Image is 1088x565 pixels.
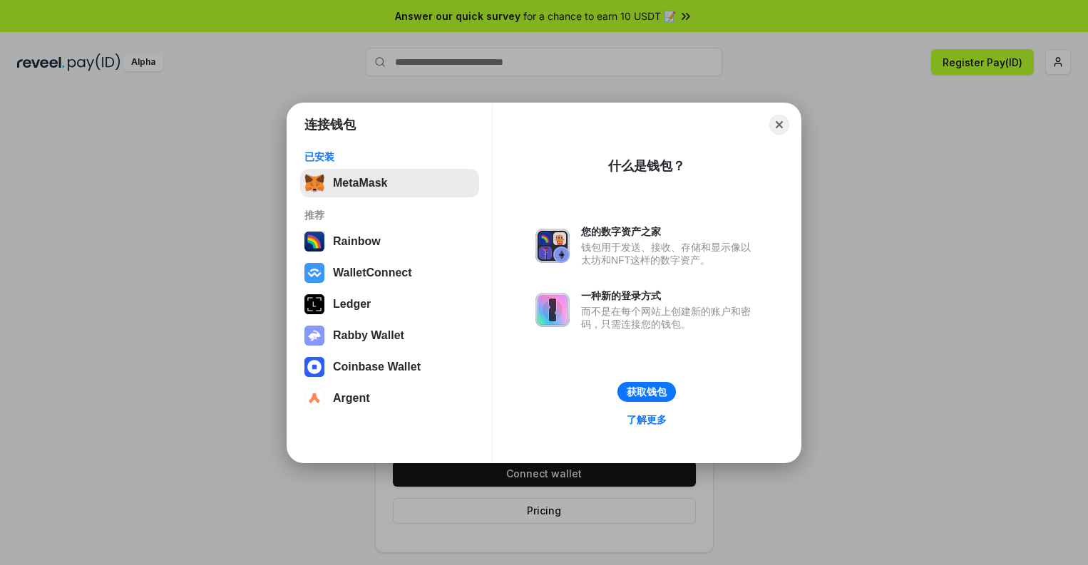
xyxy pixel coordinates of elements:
img: svg+xml,%3Csvg%20xmlns%3D%22http%3A%2F%2Fwww.w3.org%2F2000%2Fsvg%22%20fill%3D%22none%22%20viewBox... [535,229,570,263]
button: Argent [300,384,479,413]
img: svg+xml,%3Csvg%20xmlns%3D%22http%3A%2F%2Fwww.w3.org%2F2000%2Fsvg%22%20fill%3D%22none%22%20viewBox... [535,293,570,327]
div: Ledger [333,298,371,311]
button: Rabby Wallet [300,321,479,350]
button: Ledger [300,290,479,318]
div: MetaMask [333,177,387,190]
a: 了解更多 [618,410,675,429]
img: svg+xml,%3Csvg%20xmlns%3D%22http%3A%2F%2Fwww.w3.org%2F2000%2Fsvg%22%20width%3D%2228%22%20height%3... [304,294,324,314]
div: 已安装 [304,150,475,163]
div: Coinbase Wallet [333,361,421,373]
div: 了解更多 [627,413,667,426]
div: 钱包用于发送、接收、存储和显示像以太坊和NFT这样的数字资产。 [581,241,758,266]
div: Rabby Wallet [333,329,404,342]
div: Argent [333,392,370,405]
div: 推荐 [304,209,475,222]
img: svg+xml,%3Csvg%20fill%3D%22none%22%20height%3D%2233%22%20viewBox%3D%220%200%2035%2033%22%20width%... [304,173,324,193]
img: svg+xml,%3Csvg%20width%3D%22120%22%20height%3D%22120%22%20viewBox%3D%220%200%20120%20120%22%20fil... [304,232,324,252]
img: svg+xml,%3Csvg%20width%3D%2228%22%20height%3D%2228%22%20viewBox%3D%220%200%2028%2028%22%20fill%3D... [304,388,324,408]
button: Rainbow [300,227,479,256]
h1: 连接钱包 [304,116,356,133]
button: WalletConnect [300,259,479,287]
button: 获取钱包 [617,382,676,402]
div: 什么是钱包？ [608,157,685,175]
div: Rainbow [333,235,381,248]
div: 获取钱包 [627,385,667,398]
div: 而不是在每个网站上创建新的账户和密码，只需连接您的钱包。 [581,305,758,331]
button: Coinbase Wallet [300,353,479,381]
button: Close [769,115,789,135]
button: MetaMask [300,169,479,197]
div: 您的数字资产之家 [581,225,758,238]
img: svg+xml,%3Csvg%20width%3D%2228%22%20height%3D%2228%22%20viewBox%3D%220%200%2028%2028%22%20fill%3D... [304,357,324,377]
div: WalletConnect [333,266,412,279]
img: svg+xml,%3Csvg%20xmlns%3D%22http%3A%2F%2Fwww.w3.org%2F2000%2Fsvg%22%20fill%3D%22none%22%20viewBox... [304,326,324,346]
div: 一种新的登录方式 [581,289,758,302]
img: svg+xml,%3Csvg%20width%3D%2228%22%20height%3D%2228%22%20viewBox%3D%220%200%2028%2028%22%20fill%3D... [304,263,324,283]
